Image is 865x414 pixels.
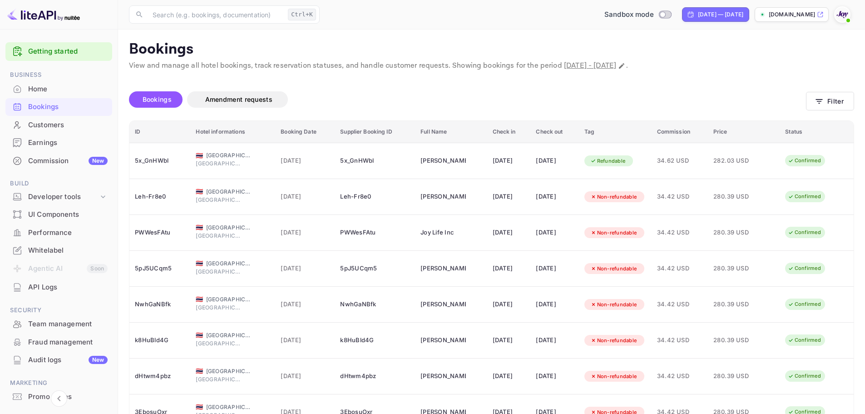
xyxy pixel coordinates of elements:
span: 280.39 USD [713,192,759,202]
div: k8HuBld4G [135,333,185,348]
span: 280.39 USD [713,228,759,238]
span: 282.03 USD [713,156,759,166]
span: Thailand [196,260,203,266]
span: 34.42 USD [657,264,702,274]
div: Leh-Fr8e0 [135,190,185,204]
span: Thailand [196,296,203,302]
th: Booking Date [275,121,335,143]
div: Mikalai Shykau [420,190,466,204]
div: Developer tools [5,189,112,205]
div: Promo codes [28,392,108,402]
div: [DATE] [493,190,525,204]
div: API Logs [5,279,112,296]
a: Audit logsNew [5,351,112,368]
span: 34.62 USD [657,156,702,166]
span: [GEOGRAPHIC_DATA] [196,339,241,348]
span: [DATE] [281,299,329,309]
span: [GEOGRAPHIC_DATA] [206,367,252,375]
span: [GEOGRAPHIC_DATA] [196,304,241,312]
div: [DATE] [536,333,573,348]
div: Whitelabel [28,245,108,256]
span: Thailand [196,332,203,338]
div: Non-refundable [584,335,643,346]
div: Team management [5,315,112,333]
th: ID [129,121,190,143]
th: Full Name [415,121,487,143]
div: NwhGaNBfk [340,297,410,312]
div: Audit logsNew [5,351,112,369]
span: 34.42 USD [657,371,702,381]
span: [DATE] [281,264,329,274]
div: k8HuBld4G [340,333,410,348]
div: Non-refundable [584,371,643,382]
a: Getting started [28,46,108,57]
div: Promo codes [5,388,112,406]
span: [GEOGRAPHIC_DATA] [206,151,252,160]
a: Performance [5,224,112,241]
button: Collapse navigation [51,390,67,407]
input: Search (e.g. bookings, documentation) [147,5,284,24]
th: Price [708,121,780,143]
a: Team management [5,315,112,332]
div: Refundable [584,155,632,167]
div: Whitelabel [5,242,112,259]
span: Sandbox mode [604,10,654,20]
div: [DATE] [536,190,573,204]
span: 280.39 USD [713,335,759,345]
div: Confirmed [782,227,827,238]
div: Earnings [5,134,112,152]
div: Customers [5,116,112,134]
div: Confirmed [782,191,827,202]
span: [DATE] [281,192,329,202]
div: Confirmed [782,370,827,382]
div: Customers [28,120,108,130]
span: 34.42 USD [657,335,702,345]
span: [GEOGRAPHIC_DATA] [206,224,252,232]
span: [DATE] [281,228,329,238]
div: account-settings tabs [129,91,806,108]
span: [GEOGRAPHIC_DATA] [206,331,252,339]
a: Customers [5,116,112,133]
div: Confirmed [782,334,827,346]
div: New [89,157,108,165]
div: 5x_GnHWbl [135,154,185,168]
a: CommissionNew [5,152,112,169]
span: Thailand [196,404,203,410]
div: Switch to Production mode [601,10,675,20]
div: Earnings [28,138,108,148]
a: Bookings [5,98,112,115]
div: [DATE] — [DATE] [698,10,743,19]
span: [GEOGRAPHIC_DATA] [206,295,252,304]
div: dHtwm4pbz [135,369,185,384]
div: Performance [5,224,112,242]
span: [GEOGRAPHIC_DATA] [206,403,252,411]
div: [DATE] [493,297,525,312]
div: Getting started [5,42,112,61]
div: 5pJ5UCqm5 [340,261,410,276]
div: Audit logs [28,355,108,365]
a: Home [5,80,112,97]
img: LiteAPI logo [7,7,80,22]
div: Mikalai Shykau [420,369,466,384]
span: Thailand [196,189,203,195]
div: Fraud management [5,334,112,351]
span: Marketing [5,378,112,388]
span: Thailand [196,368,203,374]
p: View and manage all hotel bookings, track reservation statuses, and handle customer requests. Sho... [129,60,854,71]
div: 5pJ5UCqm5 [135,261,185,276]
div: PWWesFAtu [135,225,185,240]
div: [DATE] [536,154,573,168]
a: Promo codes [5,388,112,405]
div: API Logs [28,282,108,293]
div: Developer tools [28,192,99,202]
div: [DATE] [493,333,525,348]
div: UI Components [5,206,112,224]
span: [DATE] [281,371,329,381]
div: NwhGaNBfk [135,297,185,312]
p: Bookings [129,40,854,59]
div: 5x_GnHWbl [340,154,410,168]
div: Performance [28,228,108,238]
th: Check out [530,121,578,143]
div: PWWesFAtu [340,225,410,240]
a: API Logs [5,279,112,295]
